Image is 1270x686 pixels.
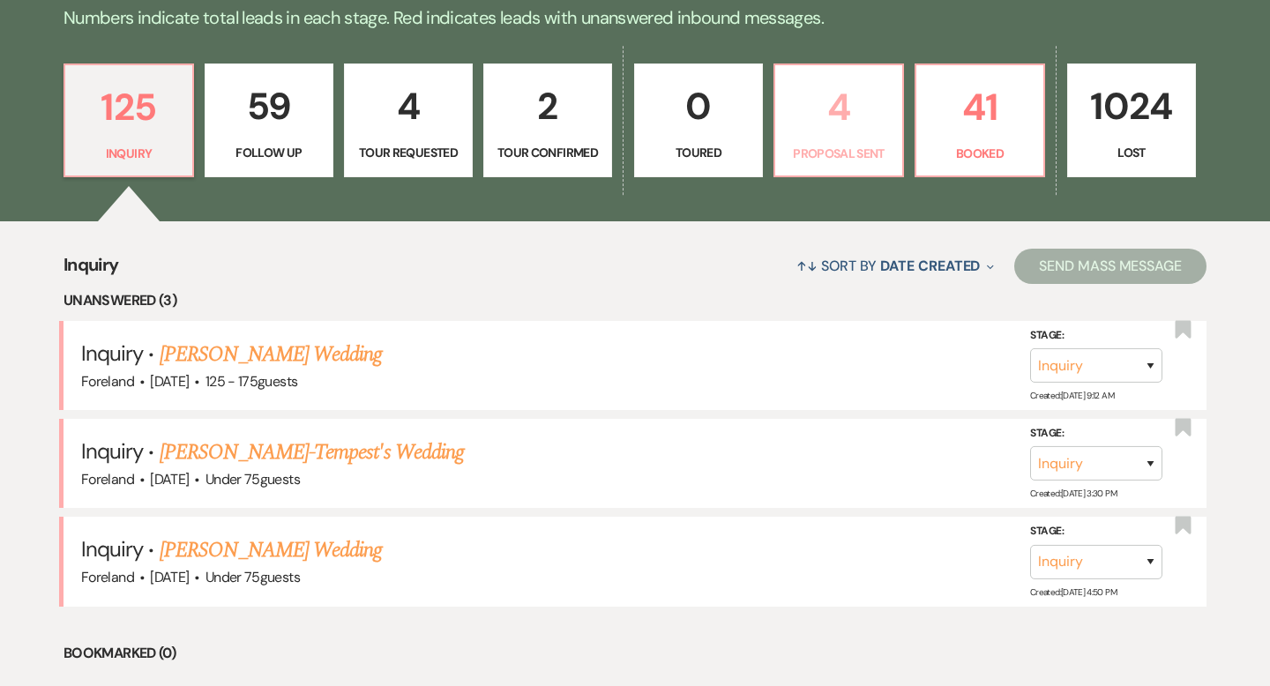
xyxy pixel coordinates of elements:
[344,63,473,178] a: 4Tour Requested
[76,144,182,163] p: Inquiry
[160,436,464,468] a: [PERSON_NAME]-Tempest's Wedding
[1079,77,1184,136] p: 1024
[205,470,300,488] span: Under 75 guests
[81,535,143,563] span: Inquiry
[76,78,182,137] p: 125
[495,77,601,136] p: 2
[773,63,904,178] a: 4Proposal Sent
[796,257,818,275] span: ↑↓
[150,470,189,488] span: [DATE]
[81,470,134,488] span: Foreland
[160,534,383,566] a: [PERSON_NAME] Wedding
[1014,249,1206,284] button: Send Mass Message
[483,63,612,178] a: 2Tour Confirmed
[646,77,751,136] p: 0
[1030,390,1114,401] span: Created: [DATE] 9:12 AM
[1030,488,1117,499] span: Created: [DATE] 3:30 PM
[1079,143,1184,162] p: Lost
[81,568,134,586] span: Foreland
[205,63,333,178] a: 59Follow Up
[355,77,461,136] p: 4
[1030,424,1162,444] label: Stage:
[634,63,763,178] a: 0Toured
[150,568,189,586] span: [DATE]
[81,437,143,465] span: Inquiry
[786,144,892,163] p: Proposal Sent
[81,372,134,391] span: Foreland
[216,77,322,136] p: 59
[63,63,194,178] a: 125Inquiry
[1067,63,1196,178] a: 1024Lost
[216,143,322,162] p: Follow Up
[63,289,1206,312] li: Unanswered (3)
[160,339,383,370] a: [PERSON_NAME] Wedding
[63,642,1206,665] li: Bookmarked (0)
[355,143,461,162] p: Tour Requested
[927,78,1033,137] p: 41
[63,251,119,289] span: Inquiry
[205,372,297,391] span: 125 - 175 guests
[1030,326,1162,346] label: Stage:
[646,143,751,162] p: Toured
[495,143,601,162] p: Tour Confirmed
[205,568,300,586] span: Under 75 guests
[1030,522,1162,541] label: Stage:
[880,257,980,275] span: Date Created
[150,372,189,391] span: [DATE]
[927,144,1033,163] p: Booked
[786,78,892,137] p: 4
[915,63,1045,178] a: 41Booked
[1030,586,1117,598] span: Created: [DATE] 4:50 PM
[81,339,143,367] span: Inquiry
[789,242,1001,289] button: Sort By Date Created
